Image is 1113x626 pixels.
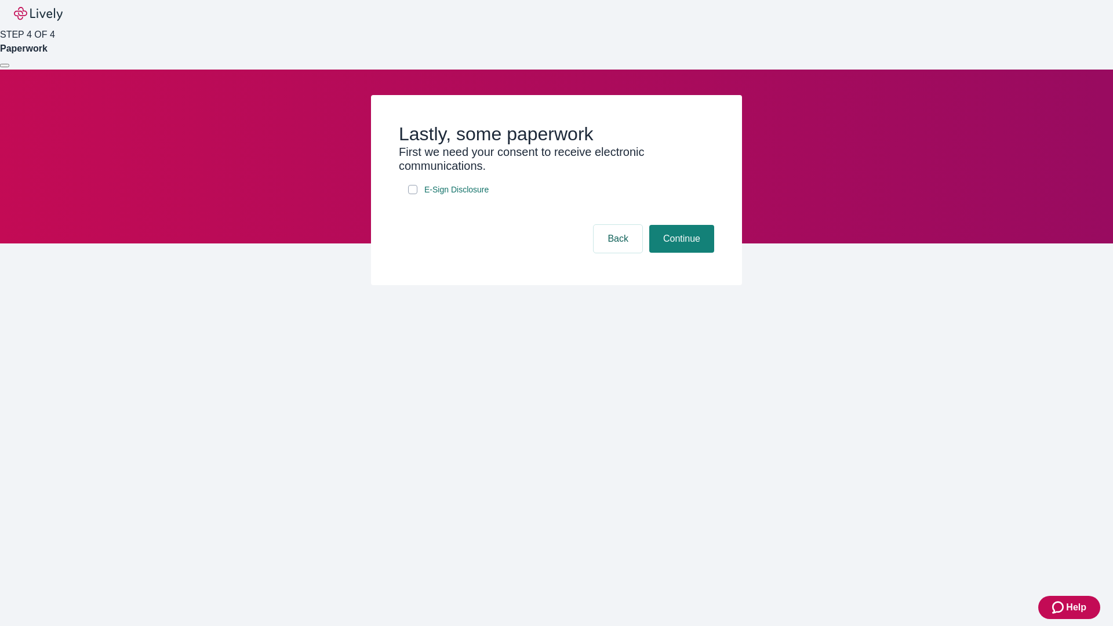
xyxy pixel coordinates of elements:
img: Lively [14,7,63,21]
h2: Lastly, some paperwork [399,123,714,145]
h3: First we need your consent to receive electronic communications. [399,145,714,173]
button: Zendesk support iconHelp [1038,596,1100,619]
button: Back [594,225,642,253]
a: e-sign disclosure document [422,183,491,197]
button: Continue [649,225,714,253]
span: E-Sign Disclosure [424,184,489,196]
span: Help [1066,600,1086,614]
svg: Zendesk support icon [1052,600,1066,614]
